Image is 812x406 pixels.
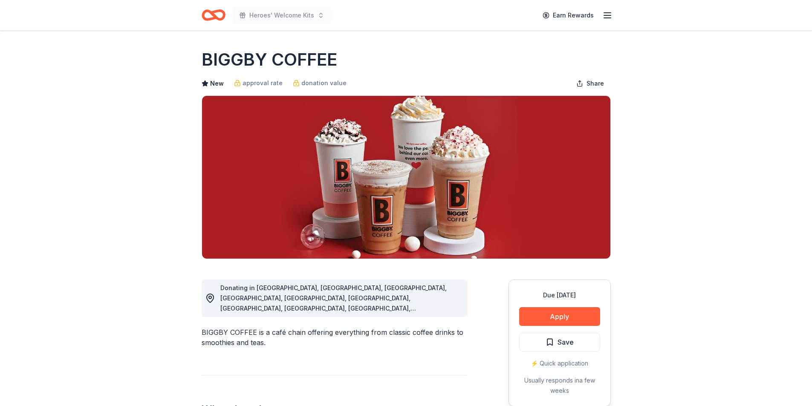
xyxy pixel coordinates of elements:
[232,7,331,24] button: Heroes' Welcome Kits
[301,78,347,88] span: donation value
[519,358,600,369] div: ⚡️ Quick application
[519,307,600,326] button: Apply
[220,284,447,332] span: Donating in [GEOGRAPHIC_DATA], [GEOGRAPHIC_DATA], [GEOGRAPHIC_DATA], [GEOGRAPHIC_DATA], [GEOGRAPH...
[519,375,600,396] div: Usually responds in a few weeks
[519,290,600,300] div: Due [DATE]
[293,78,347,88] a: donation value
[558,337,574,348] span: Save
[210,78,224,89] span: New
[202,48,337,72] h1: BIGGBY COFFEE
[202,96,610,259] img: Image for BIGGBY COFFEE
[202,327,468,348] div: BIGGBY COFFEE is a café chain offering everything from classic coffee drinks to smoothies and teas.
[587,78,604,89] span: Share
[519,333,600,351] button: Save
[243,78,283,88] span: approval rate
[569,75,611,92] button: Share
[234,78,283,88] a: approval rate
[537,8,599,23] a: Earn Rewards
[249,10,314,20] span: Heroes' Welcome Kits
[202,5,225,25] a: Home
